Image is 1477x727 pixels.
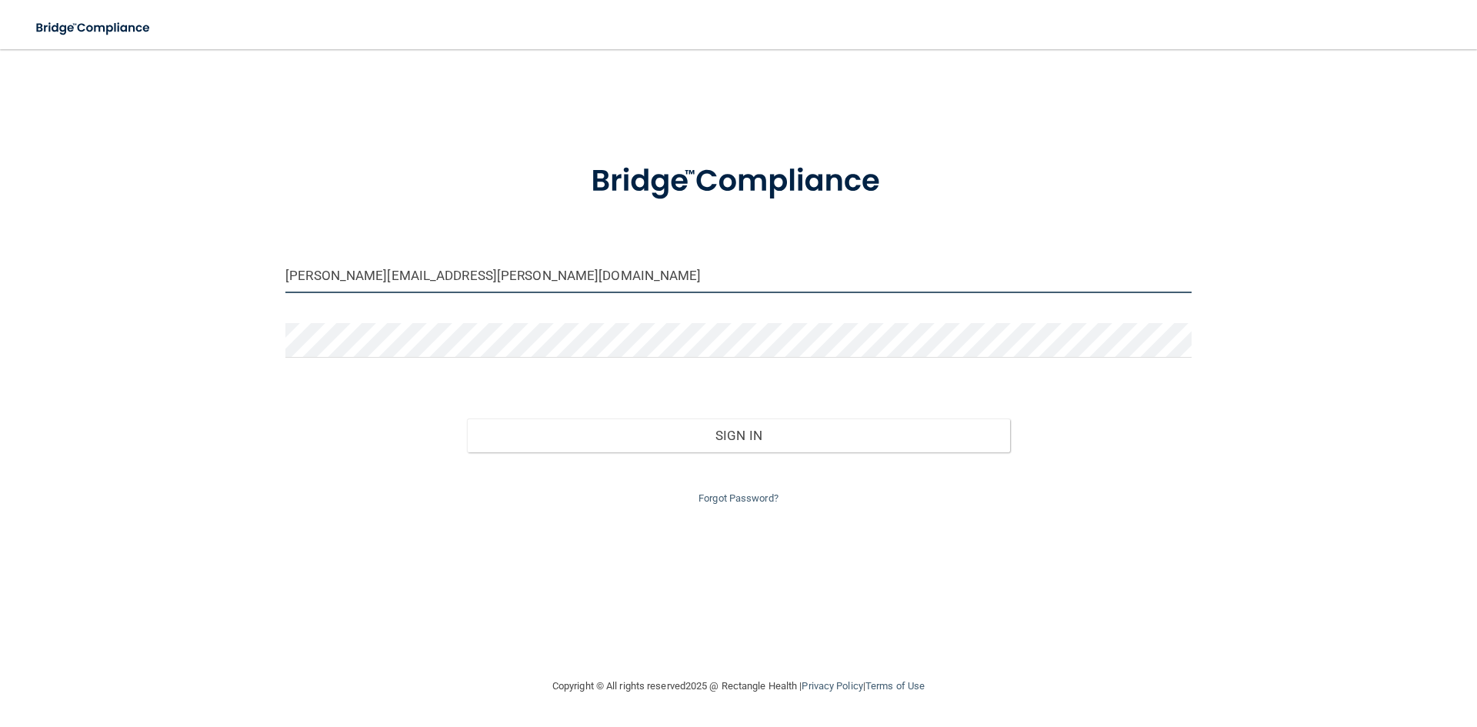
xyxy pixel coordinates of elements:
a: Privacy Policy [802,680,862,692]
img: bridge_compliance_login_screen.278c3ca4.svg [23,12,165,44]
img: bridge_compliance_login_screen.278c3ca4.svg [559,142,918,222]
div: Copyright © All rights reserved 2025 @ Rectangle Health | | [458,662,1019,711]
input: Email [285,258,1192,293]
a: Terms of Use [865,680,925,692]
button: Sign In [467,419,1011,452]
a: Forgot Password? [698,492,779,504]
